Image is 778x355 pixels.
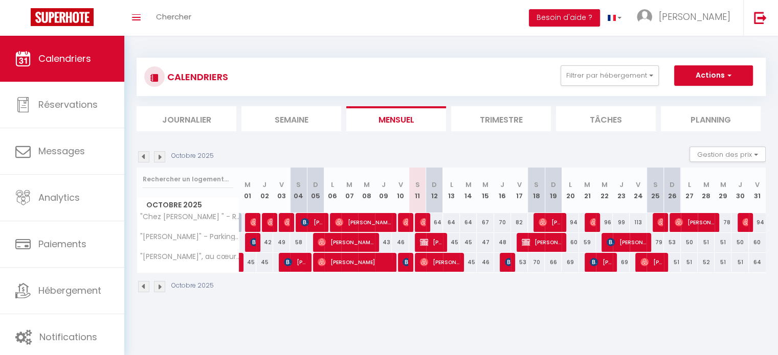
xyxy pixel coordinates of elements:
[415,180,420,190] abbr: S
[715,233,731,252] div: 51
[267,212,273,232] span: [PERSON_NAME]
[31,8,94,26] img: Super Booking
[477,168,494,213] th: 15
[681,168,698,213] th: 27
[590,212,595,232] span: [PERSON_NAME]
[171,151,214,161] p: Octobre 2025
[477,213,494,232] div: 67
[596,213,613,232] div: 96
[250,212,256,232] span: [PERSON_NAME]
[250,232,256,252] span: [PERSON_NAME]
[301,212,323,232] span: [PERSON_NAME]
[601,180,607,190] abbr: M
[647,233,663,252] div: 79
[392,168,409,213] th: 10
[38,145,85,157] span: Messages
[409,168,426,213] th: 11
[528,253,545,272] div: 70
[749,213,766,232] div: 94
[613,213,630,232] div: 99
[556,106,656,131] li: Tâches
[731,233,748,252] div: 50
[511,213,528,232] div: 82
[432,180,437,190] abbr: D
[613,168,630,213] th: 23
[579,168,596,213] th: 21
[561,65,659,86] button: Filtrer par hébergement
[139,233,241,241] span: "[PERSON_NAME]" - Parking réservé
[318,232,374,252] span: [PERSON_NAME]
[640,252,663,272] span: [PERSON_NAME]
[657,212,663,232] span: [PERSON_NAME]
[273,233,290,252] div: 49
[38,52,91,65] span: Calendriers
[256,168,273,213] th: 02
[738,180,742,190] abbr: J
[500,180,504,190] abbr: J
[335,212,391,232] span: [PERSON_NAME]
[38,191,80,204] span: Analytics
[528,168,545,213] th: 18
[664,168,681,213] th: 26
[749,168,766,213] th: 31
[443,213,460,232] div: 64
[460,253,477,272] div: 45
[755,180,760,190] abbr: V
[562,253,579,272] div: 69
[619,180,624,190] abbr: J
[137,198,239,212] span: Octobre 2025
[296,180,301,190] abbr: S
[545,168,562,213] th: 19
[720,180,726,190] abbr: M
[426,168,443,213] th: 12
[38,98,98,111] span: Réservations
[637,9,652,25] img: ...
[346,180,352,190] abbr: M
[460,168,477,213] th: 14
[551,180,556,190] abbr: D
[426,213,443,232] div: 64
[584,180,590,190] abbr: M
[653,180,657,190] abbr: S
[579,233,596,252] div: 59
[534,180,539,190] abbr: S
[494,168,511,213] th: 16
[613,253,630,272] div: 69
[165,65,228,88] h3: CALENDRIERS
[307,168,324,213] th: 05
[171,281,214,291] p: Octobre 2025
[156,11,191,22] span: Chercher
[465,180,472,190] abbr: M
[364,180,370,190] abbr: M
[284,212,290,232] span: [PERSON_NAME]
[647,168,663,213] th: 25
[375,168,392,213] th: 09
[403,212,408,232] span: [PERSON_NAME]
[698,168,715,213] th: 28
[403,252,408,272] span: Ascenseurs Pregaldien Hogge
[443,233,460,252] div: 45
[636,180,640,190] abbr: V
[477,233,494,252] div: 47
[477,253,494,272] div: 46
[460,213,477,232] div: 64
[687,180,691,190] abbr: L
[715,253,731,272] div: 51
[443,168,460,213] th: 13
[279,180,284,190] abbr: V
[450,180,453,190] abbr: L
[562,213,579,232] div: 94
[590,252,612,272] span: [PERSON_NAME]
[313,180,318,190] abbr: D
[539,212,561,232] span: [PERSON_NAME] Vo
[505,252,510,272] span: [PERSON_NAME]
[607,232,646,252] span: [PERSON_NAME]
[715,213,731,232] div: 78
[398,180,403,190] abbr: V
[698,233,715,252] div: 51
[596,168,613,213] th: 22
[324,168,341,213] th: 06
[239,253,256,272] div: 45
[664,253,681,272] div: 51
[290,168,307,213] th: 04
